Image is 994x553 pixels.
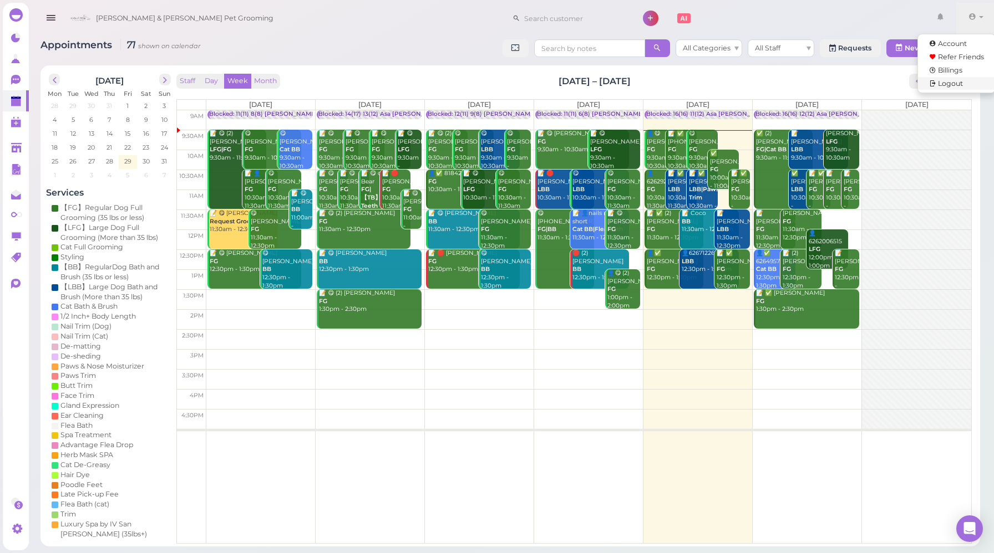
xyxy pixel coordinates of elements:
[398,146,409,153] b: LFG
[60,203,168,223] div: 【FG】Regular Dog Full Grooming (35 lbs or less)
[245,146,253,153] b: FG
[60,440,133,450] div: Advantage Flea Drop
[191,272,204,279] span: 1pm
[84,90,99,98] span: Wed
[291,206,300,213] b: BB
[125,170,131,180] span: 5
[345,130,385,170] div: 📝 😋 [PERSON_NAME] 9:30am - 10:30am
[87,156,96,166] span: 27
[498,170,531,210] div: 😋 [PERSON_NAME] 10:30am - 11:30am
[251,226,259,233] b: FG
[198,74,225,89] button: Day
[340,186,348,193] b: FG
[756,226,764,233] b: FG
[790,130,848,162] div: 📝 [PERSON_NAME] 9:30am - 10:30am
[48,90,62,98] span: Mon
[382,170,411,210] div: 📝 🛑 [PERSON_NAME] 10:30am - 11:30am
[938,53,984,61] span: Refer Friends
[60,381,93,391] div: Butt Trim
[87,142,97,152] span: 20
[809,186,817,193] b: FG
[209,209,278,234] div: 📝 😋 [PERSON_NAME] 11:30am - 12:30pm
[267,170,301,210] div: 😋 [PERSON_NAME] 10:30am - 11:30am
[60,321,111,331] div: Nail Trim (Dog)
[809,245,820,253] b: LFG
[607,209,640,250] div: 📝 😋 [PERSON_NAME] 11:30am - 12:30pm
[956,515,983,542] div: Open Intercom Messenger
[782,249,822,290] div: 📝 (2) [PERSON_NAME] 12:30pm - 1:30pm
[319,218,327,225] b: FG
[682,258,694,265] b: LBB
[825,170,848,218] div: 📝 [PERSON_NAME] 10:30am - 11:30am
[209,249,301,274] div: 📝 😋 [PERSON_NAME] 12:30pm - 1:30pm
[397,130,422,178] div: 📝 😋 [PERSON_NAME] 9:30am - 10:30am
[160,115,169,125] span: 10
[731,186,739,193] b: FG
[60,311,136,321] div: 1/2 Inch+ Body Length
[716,209,749,250] div: 📝 [PERSON_NAME] 11:30am - 12:30pm
[161,156,169,166] span: 31
[382,186,390,193] b: FG
[250,209,302,250] div: 😋 [PERSON_NAME] 11:30am - 12:30pm
[106,142,114,152] span: 21
[46,187,174,198] h4: Services
[210,218,273,225] b: Request Groomer|FG
[428,249,520,274] div: 📝 🛑 [PERSON_NAME] 12:30pm - 1:30pm
[537,138,546,145] b: FG
[834,249,859,298] div: 📝 [PERSON_NAME] 12:30pm - 1:30pm
[682,218,691,225] b: BB
[189,192,204,199] span: 11am
[319,146,327,153] b: FG
[60,411,104,421] div: Ear Cleaning
[124,90,132,98] span: Fri
[162,101,168,111] span: 3
[123,156,133,166] span: 29
[607,285,616,293] b: FG
[372,146,380,153] b: FG
[689,186,719,201] b: LBB|Paws Trim
[607,186,616,193] b: FG
[371,130,411,170] div: 📝 😋 [PERSON_NAME] 9:30am - 10:30am
[783,265,791,273] b: FG
[181,412,204,419] span: 4:30pm
[190,392,204,399] span: 4pm
[69,142,78,152] span: 19
[251,74,280,89] button: Month
[49,74,60,85] button: prev
[820,39,881,57] a: Requests
[60,499,109,509] div: Flea Bath (cat)
[782,209,822,242] div: [PERSON_NAME] 11:30am - 12:30pm
[646,209,703,242] div: 📝 ✅ (2) [PERSON_NAME] 11:30am - 12:30pm
[428,218,437,225] b: BB
[160,142,169,152] span: 24
[60,262,168,282] div: 【BB】RegularDog Bath and Brush (35 lbs or less)
[590,146,602,153] b: LFG
[783,218,791,225] b: FG
[790,170,813,218] div: ✅ [PERSON_NAME] 10:30am - 11:30am
[60,371,96,381] div: Paws Trim
[120,39,201,50] i: 71
[791,186,803,193] b: LBB
[69,156,78,166] span: 26
[50,156,59,166] span: 25
[88,129,95,139] span: 13
[69,101,78,111] span: 29
[142,129,150,139] span: 16
[428,209,520,234] div: 📝 😋 [PERSON_NAME] 11:30am - 12:30pm
[318,130,358,170] div: 📝 😋 [PERSON_NAME] 9:30am - 10:30am
[755,209,795,250] div: 📝 [PERSON_NAME] 11:30am - 12:30pm
[106,101,114,111] span: 31
[318,170,348,210] div: 📝 😋 [PERSON_NAME] 10:30am - 11:30am
[454,130,494,170] div: 😋 [PERSON_NAME] 9:30am - 10:30am
[507,146,515,153] b: FG
[141,156,151,166] span: 30
[455,146,463,153] b: FG
[647,146,655,153] b: FG
[607,269,640,310] div: 👤😋 (2) [PERSON_NAME] 1:00pm - 2:00pm
[70,170,76,180] span: 2
[89,170,94,180] span: 3
[60,450,113,460] div: Herb Mask SPA
[361,170,390,235] div: 📝 😋 or Bear 10:30am - 11:30am
[905,44,971,52] span: New appointment
[181,212,204,219] span: 11:30am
